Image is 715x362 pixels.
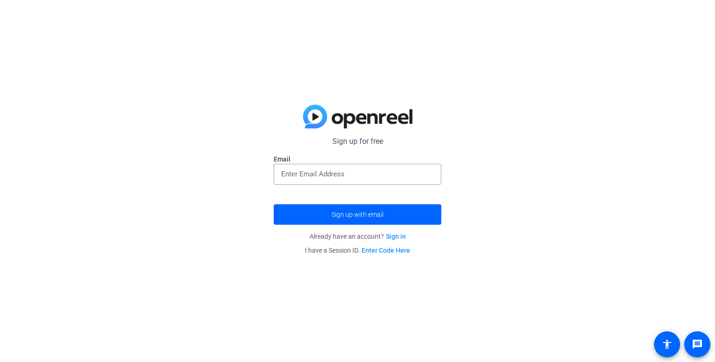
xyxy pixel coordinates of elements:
mat-icon: message [692,339,703,350]
span: Already have an account? [310,233,406,240]
a: Sign in [386,233,406,240]
mat-icon: accessibility [661,339,673,350]
span: I have a Session ID. [305,247,410,254]
label: Email [274,154,441,164]
button: Sign up with email [274,204,441,225]
p: Sign up for free [274,136,441,147]
input: Enter Email Address [281,168,434,180]
a: Enter Code Here [362,247,410,254]
img: blue-gradient.svg [303,105,412,129]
